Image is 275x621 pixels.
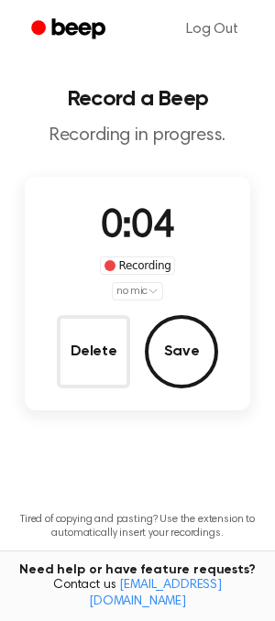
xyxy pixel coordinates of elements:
a: Log Out [168,7,257,51]
p: Tired of copying and pasting? Use the extension to automatically insert your recordings. [15,513,260,540]
span: 0:04 [101,208,174,246]
button: no mic [112,282,163,300]
a: Beep [18,12,122,48]
button: Delete Audio Record [57,315,130,388]
span: no mic [116,283,148,300]
span: Contact us [11,578,264,610]
a: [EMAIL_ADDRESS][DOMAIN_NAME] [89,579,222,608]
button: Save Audio Record [145,315,218,388]
h1: Record a Beep [15,88,260,110]
p: Recording in progress. [15,125,260,147]
div: Recording [100,256,176,275]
